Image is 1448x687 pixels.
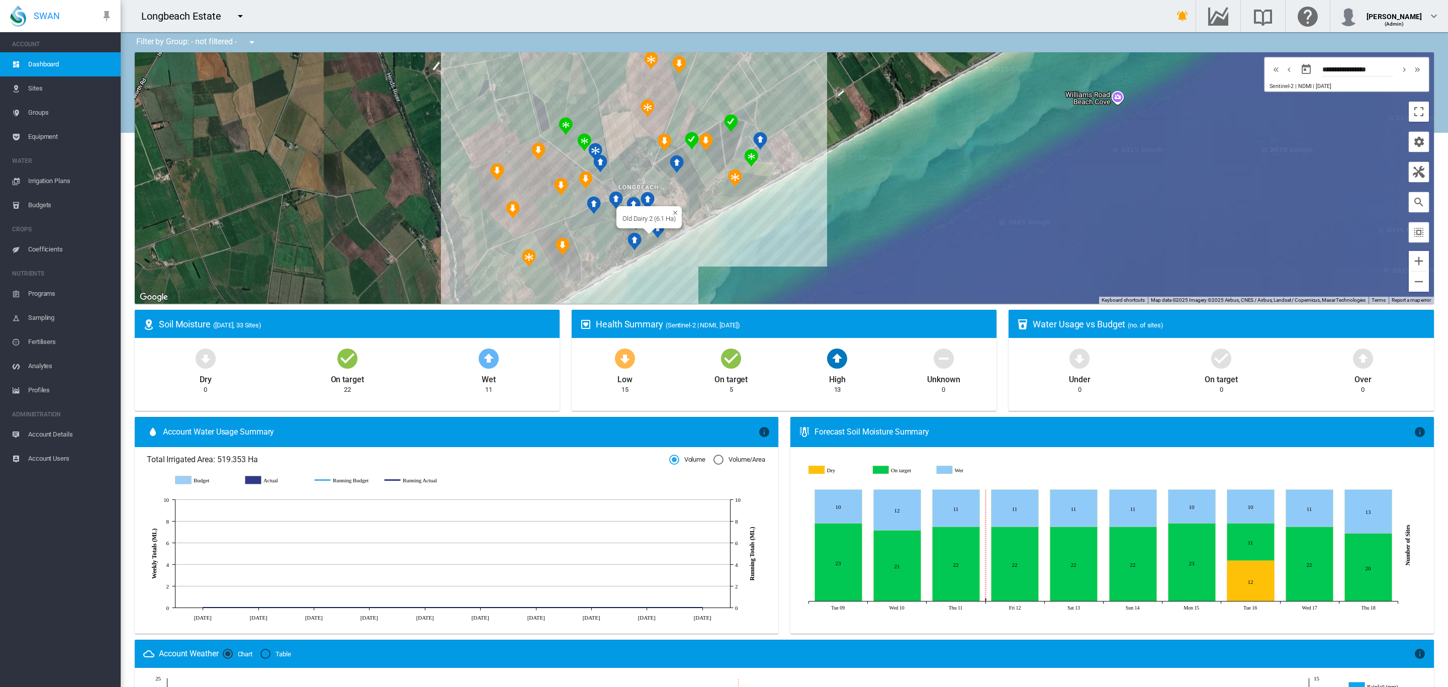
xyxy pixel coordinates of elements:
div: 11 [485,385,492,394]
span: | [DATE] [1313,83,1331,90]
div: NDMI: Old Dairy 6 [626,197,641,215]
g: On target Sep 10, 2025 21 [873,531,921,602]
span: (no. of sites) [1128,321,1163,329]
md-icon: icon-checkbox-marked-circle [1209,346,1233,370]
tspan: 0 [735,605,738,611]
span: Groups [28,101,113,125]
md-radio-button: Chart [223,649,253,659]
tspan: [DATE] [360,615,378,621]
button: icon-chevron-double-left [1270,63,1283,75]
g: Wet Sep 18, 2025 13 [1344,490,1392,534]
div: 22 [344,385,351,394]
div: NDMI: Old Dairy 1 [641,192,655,210]
g: Wet Sep 17, 2025 11 [1286,490,1333,527]
tspan: [DATE] [305,615,323,621]
div: 0 [204,385,207,394]
div: Over [1354,370,1372,385]
md-icon: Click here for help [1296,10,1320,22]
img: profile.jpg [1338,6,1359,26]
tspan: Tue 09 [831,605,845,611]
div: NDMI: North Park 2 [644,51,658,69]
button: icon-chevron-right [1398,63,1411,75]
span: Coefficients [28,237,113,262]
circle: Running Actual 17 Jul 0 [256,606,260,610]
md-icon: icon-chevron-double-right [1412,63,1423,75]
md-icon: icon-magnify [1413,196,1425,208]
g: On target [874,466,931,475]
span: Account Water Usage Summary [163,426,758,438]
div: Old Dairy 2 (6.1 Ha) [622,215,676,222]
div: 0 [1361,385,1365,394]
circle: Running Actual 4 Sept 0 [645,606,649,610]
g: Running Budget [315,476,375,485]
a: Terms [1372,297,1386,303]
img: SWAN-Landscape-Logo-Colour-drop.png [10,6,26,27]
g: Actual [245,476,305,485]
span: Dashboard [28,52,113,76]
md-radio-button: Volume/Area [713,455,765,465]
g: Running Actual [385,476,444,485]
tspan: [DATE] [472,615,489,621]
circle: Running Actual 11 Sept 0 [700,606,704,610]
g: Wet Sep 15, 2025 10 [1168,490,1215,524]
button: icon-chevron-left [1283,63,1296,75]
div: Soil Moisture [159,318,552,330]
div: Unknown [927,370,960,385]
tspan: Sat 13 [1067,605,1080,611]
md-icon: icon-select-all [1413,226,1425,238]
circle: Running Actual 7 Aug 0 [423,606,427,610]
div: Health Summary [596,318,988,330]
tspan: [DATE] [527,615,545,621]
div: NDMI: Stud Paddock [609,191,623,209]
md-icon: icon-water [147,426,159,438]
g: On target Sep 12, 2025 22 [991,527,1038,602]
div: NDMI: Old Dairy 3 [651,220,665,238]
tspan: Tue 16 [1243,605,1257,611]
div: Wet [482,370,496,385]
g: Wet Sep 12, 2025 11 [991,490,1038,527]
div: NDMI: Framptons 2 [490,163,504,181]
span: Irrigation Plans [28,169,113,193]
g: Budget [175,476,235,485]
div: NDMI: Outer Beach 3 [753,132,767,150]
span: ([DATE], 33 Sites) [213,321,261,329]
button: Close [669,206,676,213]
span: SWAN [34,10,60,22]
div: NDMI: Killing Paddock [579,171,593,189]
g: Wet [938,466,995,475]
md-icon: icon-information [1414,426,1426,438]
span: CROPS [12,221,113,237]
button: icon-bell-ring [1172,6,1193,26]
g: Dry [809,466,866,475]
div: NDMI: North Park 3 [672,56,686,74]
div: NDMI: Framptons 1 [506,201,520,219]
md-icon: icon-chevron-double-left [1271,63,1282,75]
circle: Running Actual 14 Aug 0 [478,606,482,610]
div: 15 [621,385,628,394]
a: Open this area in Google Maps (opens a new window) [137,291,170,304]
md-icon: icon-arrow-down-bold-circle [194,346,218,370]
button: icon-menu-down [242,32,262,52]
md-icon: icon-menu-down [246,36,258,48]
button: md-calendar [1296,59,1316,79]
md-icon: icon-arrow-up-bold-circle [477,346,501,370]
span: Sentinel-2 | NDMI [1270,83,1311,90]
g: Wet Sep 16, 2025 10 [1227,490,1274,524]
md-icon: icon-arrow-up-bold-circle [825,346,849,370]
tspan: Thu 18 [1361,605,1375,611]
span: NUTRIENTS [12,266,113,282]
tspan: [DATE] [194,615,212,621]
div: 13 [834,385,841,394]
circle: Running Actual 21 Aug 0 [534,606,538,610]
g: On target Sep 17, 2025 22 [1286,527,1333,602]
tspan: 10 [735,497,741,503]
div: NDMI: Outer Beach 1 [699,133,713,151]
div: NDMI: Old Dairy 4 [627,232,642,250]
div: NDMI: North Park 4 [641,99,655,117]
tspan: Fri 12 [1009,605,1021,611]
tspan: 2 [166,583,169,589]
md-radio-button: Table [260,649,291,659]
div: On target [714,370,748,385]
g: On target Sep 11, 2025 22 [932,527,979,602]
tspan: Wed 17 [1302,605,1317,611]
